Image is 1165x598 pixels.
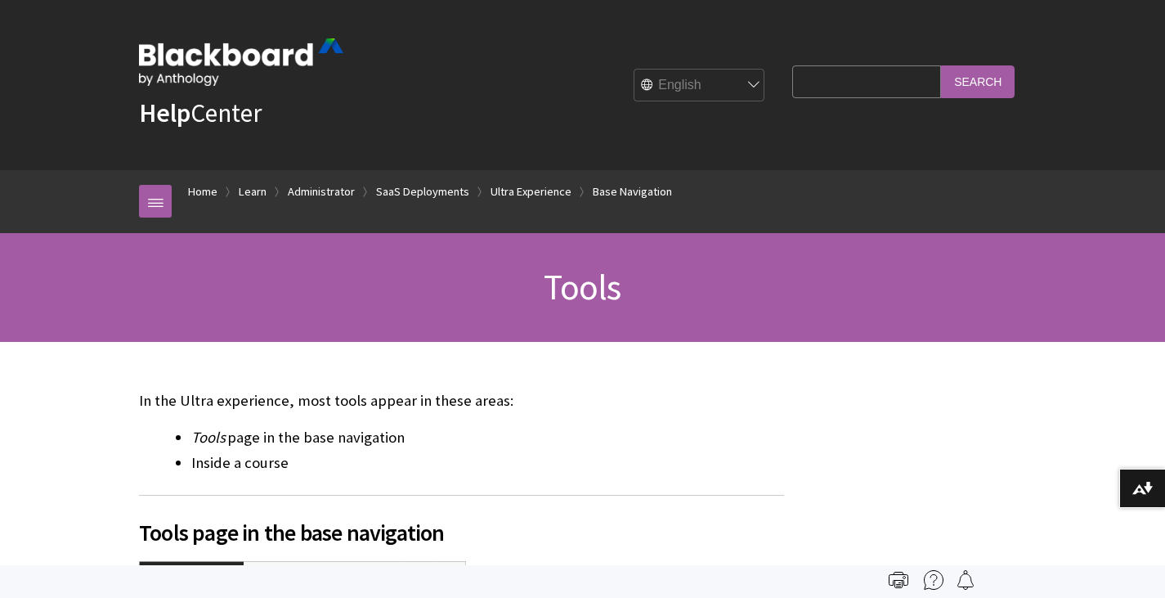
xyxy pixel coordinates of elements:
p: In the Ultra experience, most tools appear in these areas: [139,390,784,411]
li: Inside a course [191,452,784,474]
a: Ultra Experience [491,182,571,202]
span: Tools page in the base navigation [139,515,784,550]
strong: Help [139,97,190,129]
img: Print [889,570,908,590]
span: Tools [191,428,226,447]
a: Administrator [288,182,355,202]
a: Home [188,182,217,202]
a: SaaS Deployments [376,182,469,202]
input: Search [941,65,1015,97]
img: Blackboard by Anthology [139,38,343,86]
select: Site Language Selector [634,70,765,102]
a: HelpCenter [139,97,262,129]
li: page in the base navigation [191,426,784,449]
img: More help [924,570,943,590]
a: Learn [239,182,267,202]
span: Tools [544,264,621,309]
a: Base Navigation [593,182,672,202]
img: Follow this page [956,570,975,590]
